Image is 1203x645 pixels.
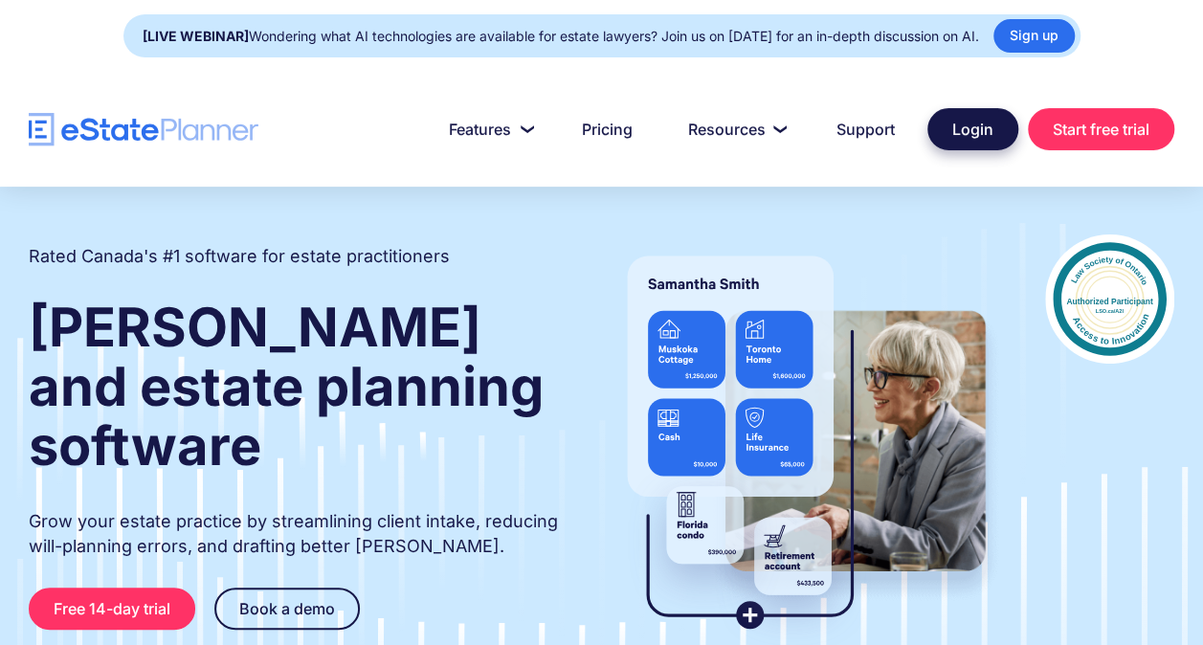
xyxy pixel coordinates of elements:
a: Features [426,110,549,148]
p: Grow your estate practice by streamlining client intake, reducing will-planning errors, and draft... [29,509,568,559]
a: Pricing [559,110,656,148]
a: Login [927,108,1018,150]
a: Book a demo [214,588,360,630]
strong: [PERSON_NAME] and estate planning software [29,295,544,478]
a: Support [813,110,918,148]
div: Wondering what AI technologies are available for estate lawyers? Join us on [DATE] for an in-dept... [143,23,979,50]
a: Sign up [993,19,1075,53]
a: Resources [665,110,804,148]
a: home [29,113,258,146]
h2: Rated Canada's #1 software for estate practitioners [29,244,450,269]
a: Free 14-day trial [29,588,195,630]
a: Start free trial [1028,108,1174,150]
strong: [LIVE WEBINAR] [143,28,249,44]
